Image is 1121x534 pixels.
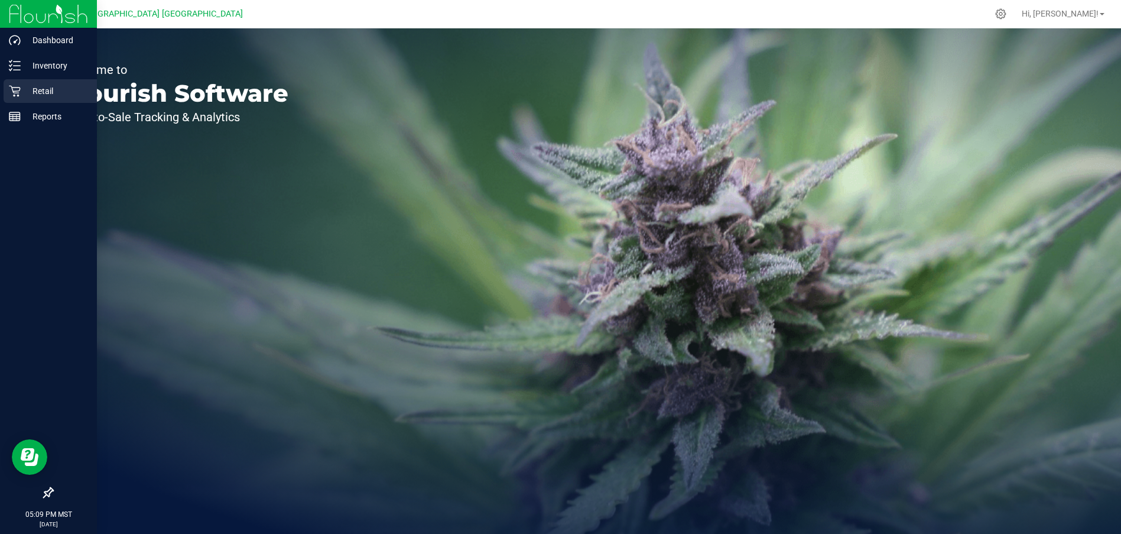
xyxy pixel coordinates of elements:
p: Dashboard [21,33,92,47]
p: Seed-to-Sale Tracking & Analytics [64,111,288,123]
span: [US_STATE][GEOGRAPHIC_DATA] [GEOGRAPHIC_DATA] [34,9,243,19]
p: 05:09 PM MST [5,509,92,520]
p: Welcome to [64,64,288,76]
p: [DATE] [5,520,92,529]
iframe: Resource center [12,439,47,475]
p: Flourish Software [64,82,288,105]
span: Hi, [PERSON_NAME]! [1022,9,1099,18]
p: Inventory [21,59,92,73]
p: Retail [21,84,92,98]
p: Reports [21,109,92,124]
div: Manage settings [993,8,1008,20]
inline-svg: Reports [9,111,21,122]
inline-svg: Dashboard [9,34,21,46]
inline-svg: Retail [9,85,21,97]
inline-svg: Inventory [9,60,21,72]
